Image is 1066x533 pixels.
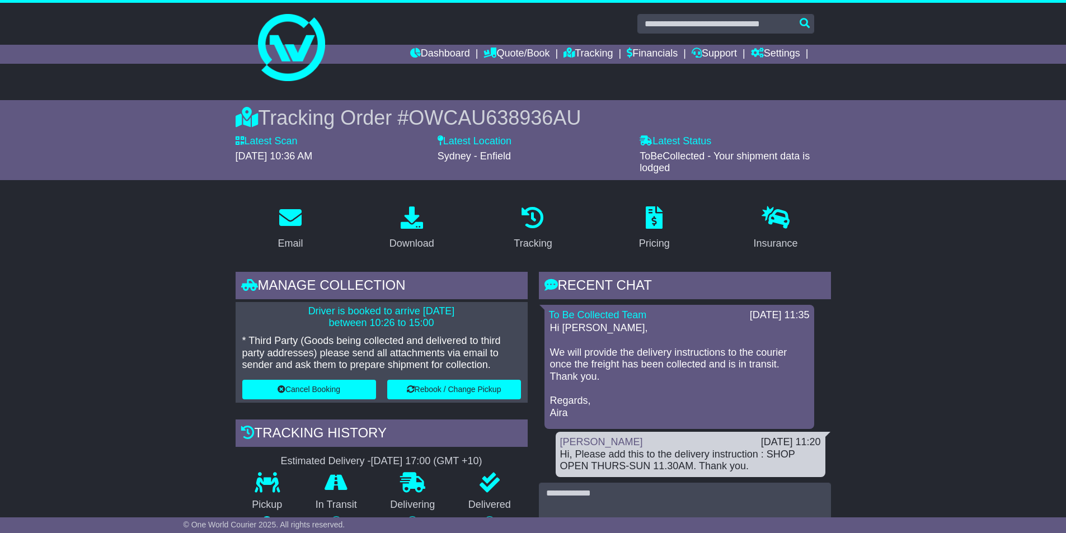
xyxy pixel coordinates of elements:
[278,236,303,251] div: Email
[236,272,528,302] div: Manage collection
[184,520,345,529] span: © One World Courier 2025. All rights reserved.
[299,499,374,511] p: In Transit
[750,309,810,322] div: [DATE] 11:35
[242,380,376,399] button: Cancel Booking
[639,236,670,251] div: Pricing
[438,135,511,148] label: Latest Location
[242,335,521,371] p: * Third Party (Goods being collected and delivered to third party addresses) please send all atta...
[236,499,299,511] p: Pickup
[754,236,798,251] div: Insurance
[408,106,581,129] span: OWCAU638936AU
[640,135,711,148] label: Latest Status
[751,45,800,64] a: Settings
[236,455,528,468] div: Estimated Delivery -
[560,449,821,473] div: Hi, Please add this to the delivery instruction : SHOP OPEN THURS-SUN 11.30AM. Thank you.
[632,202,677,255] a: Pricing
[627,45,678,64] a: Financials
[236,135,298,148] label: Latest Scan
[550,322,809,419] p: Hi [PERSON_NAME], We will provide the delivery instructions to the courier once the freight has b...
[452,499,528,511] p: Delivered
[506,202,559,255] a: Tracking
[236,419,528,450] div: Tracking history
[374,499,452,511] p: Delivering
[746,202,805,255] a: Insurance
[761,436,821,449] div: [DATE] 11:20
[389,236,434,251] div: Download
[236,106,831,130] div: Tracking Order #
[371,455,482,468] div: [DATE] 17:00 (GMT +10)
[242,305,521,329] p: Driver is booked to arrive [DATE] between 10:26 to 15:00
[560,436,643,447] a: [PERSON_NAME]
[483,45,550,64] a: Quote/Book
[563,45,613,64] a: Tracking
[438,150,511,162] span: Sydney - Enfield
[539,272,831,302] div: RECENT CHAT
[549,309,647,320] a: To Be Collected Team
[410,45,470,64] a: Dashboard
[640,150,810,174] span: ToBeCollected - Your shipment data is lodged
[270,202,310,255] a: Email
[514,236,552,251] div: Tracking
[382,202,442,255] a: Download
[692,45,737,64] a: Support
[236,150,313,162] span: [DATE] 10:36 AM
[387,380,521,399] button: Rebook / Change Pickup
